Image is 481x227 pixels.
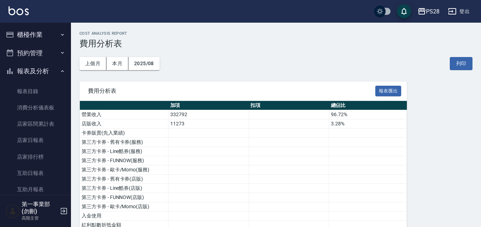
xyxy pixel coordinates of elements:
p: 高階主管 [22,215,58,221]
div: PS28 [426,7,439,16]
td: 卡券販賣(先入業績) [80,129,168,138]
button: 預約管理 [3,44,68,62]
button: 本月 [106,57,128,70]
td: 3.28% [329,119,407,129]
a: 店家日報表 [3,132,68,148]
h5: 第一事業部 (勿刪) [22,201,58,215]
a: 店家區間累計表 [3,116,68,132]
td: 332792 [168,110,249,119]
button: 報表匯出 [375,86,402,97]
td: 第三方卡券 - FUNNOW(店販) [80,193,168,202]
button: 2025/08 [128,57,160,70]
span: 費用分析表 [88,87,375,95]
h2: Cost analysis Report [79,31,472,36]
a: 報表目錄 [3,83,68,100]
th: 扣項 [249,101,329,110]
button: save [397,4,411,18]
a: 互助日報表 [3,165,68,181]
th: 加項 [168,101,249,110]
button: 上個月 [79,57,106,70]
a: 店家排行榜 [3,149,68,165]
img: Person [6,204,20,218]
td: 第三方卡券 - FUNNOW(服務) [80,156,168,165]
button: PS28 [415,4,442,19]
button: 登出 [445,5,472,18]
img: Logo [9,6,29,15]
td: 第三方卡券 - 歐卡/Momo(服務) [80,165,168,175]
th: 總佔比 [329,101,407,110]
a: 互助月報表 [3,181,68,198]
button: 報表及分析 [3,62,68,80]
td: 96.72% [329,110,407,119]
a: 消費分析儀表板 [3,100,68,116]
td: 第三方卡券 - 歐卡/Momo(店販) [80,202,168,211]
td: 第三方卡券 - 舊有卡券(店販) [80,175,168,184]
h3: 費用分析表 [79,39,472,49]
td: 店販收入 [80,119,168,129]
td: 11273 [168,119,249,129]
button: 櫃檯作業 [3,25,68,44]
td: 第三方卡券 - 舊有卡券(服務) [80,138,168,147]
td: 營業收入 [80,110,168,119]
td: 第三方卡券 - Line酷券(店販) [80,184,168,193]
td: 第三方卡券 - Line酷券(服務) [80,147,168,156]
td: 入金使用 [80,211,168,221]
button: 列印 [450,57,472,70]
